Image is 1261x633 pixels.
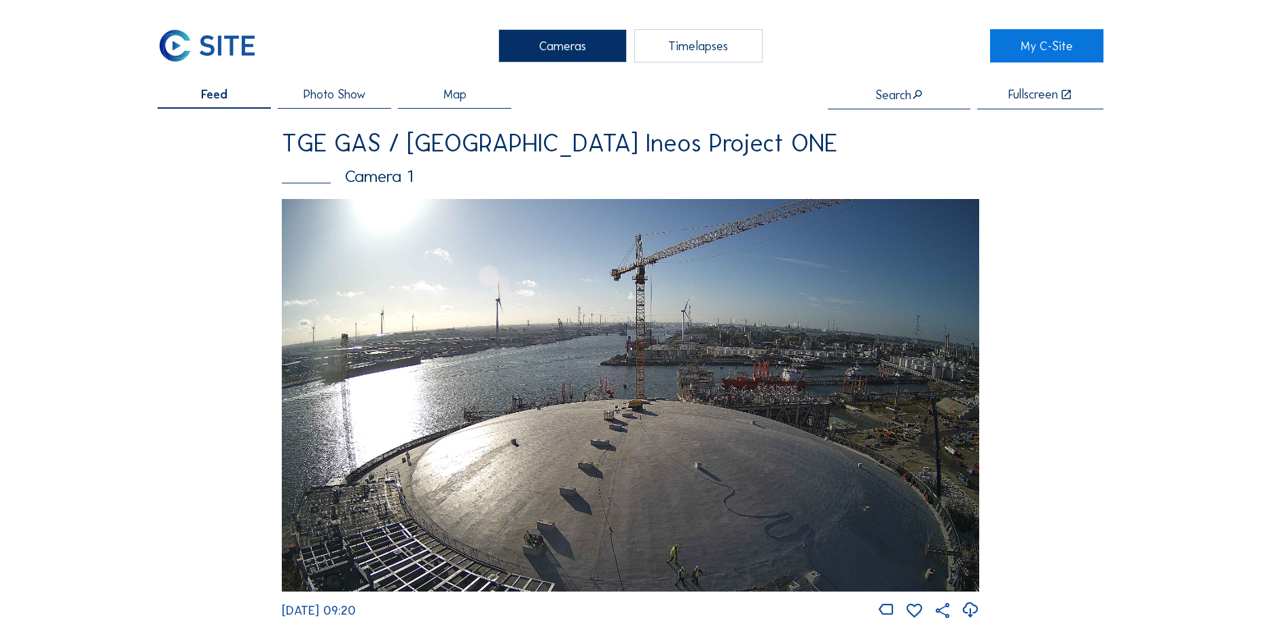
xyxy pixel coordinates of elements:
[990,29,1103,62] a: My C-Site
[282,168,979,185] div: Camera 1
[1008,88,1058,101] div: Fullscreen
[201,88,227,101] span: Feed
[634,29,763,62] div: Timelapses
[282,603,356,618] span: [DATE] 09:20
[158,29,257,62] img: C-SITE Logo
[498,29,627,62] div: Cameras
[282,199,979,592] img: Image
[443,88,467,101] span: Map
[304,88,365,101] span: Photo Show
[282,131,979,156] div: TGE GAS / [GEOGRAPHIC_DATA] Ineos Project ONE
[158,29,271,62] a: C-SITE Logo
